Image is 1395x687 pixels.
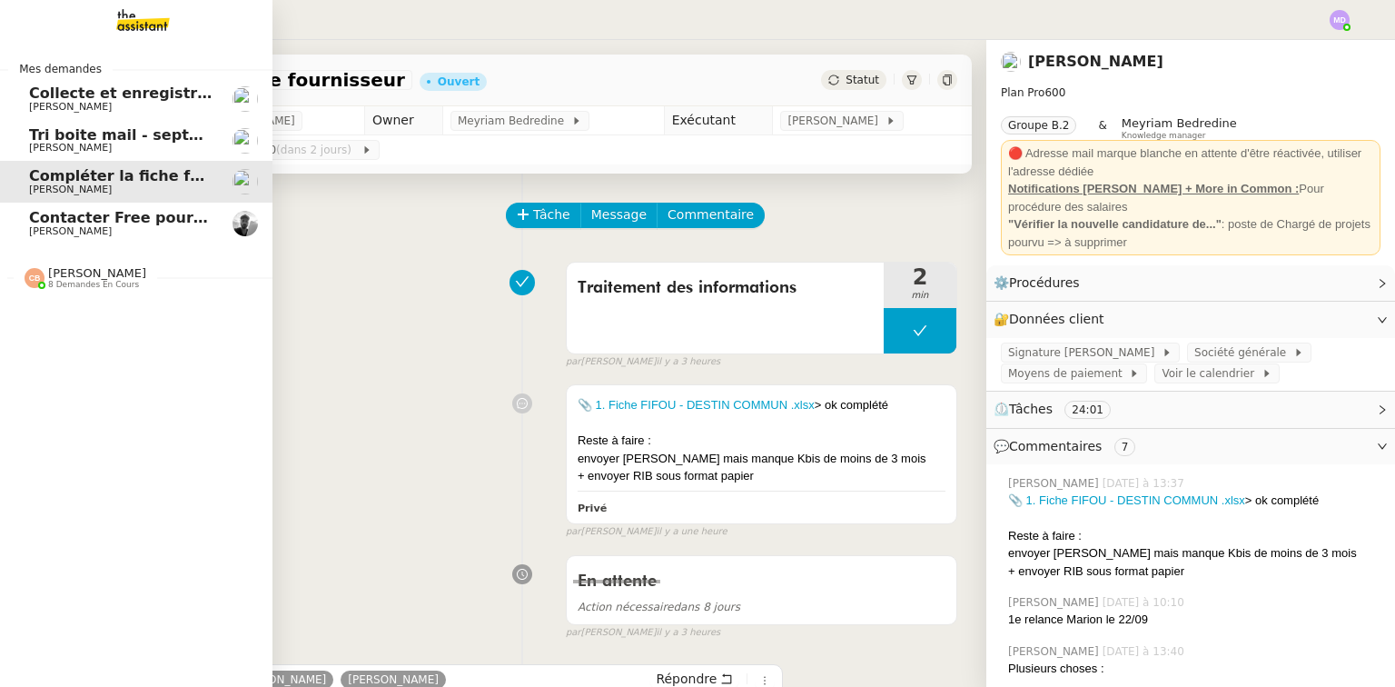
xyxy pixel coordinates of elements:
[664,106,773,135] td: Exécutant
[506,203,581,228] button: Tâche
[1008,493,1245,507] a: 📎 1. Fiche FIFOU - DESTIN COMMUN .xlsx
[884,266,956,288] span: 2
[986,429,1395,464] div: 💬Commentaires 7
[364,106,442,135] td: Owner
[29,209,284,226] span: Contacter Free pour la Freebox
[566,524,727,540] small: [PERSON_NAME]
[8,60,113,78] span: Mes demandes
[1194,343,1293,362] span: Société générale
[29,167,277,184] span: Compléter la fiche fournisseur
[1009,275,1080,290] span: Procédures
[204,141,361,159] span: [DATE] 00:00
[578,274,873,302] span: Traitement des informations
[578,467,945,485] div: + envoyer RIB sous format papier
[1122,116,1237,130] span: Meyriam Bedredine
[348,673,439,686] span: [PERSON_NAME]
[1008,144,1373,180] div: 🔴 Adresse mail marque blanche en attente d'être réactivée, utiliser l'adresse dédiée
[1114,438,1136,456] nz-tag: 7
[29,101,112,113] span: [PERSON_NAME]
[438,76,480,87] div: Ouvert
[1122,131,1206,141] span: Knowledge manager
[1064,401,1111,419] nz-tag: 24:01
[884,288,956,304] span: min
[580,203,658,228] button: Message
[994,273,1088,294] span: ⚙️
[48,280,139,290] span: 8 demandes en cours
[1008,492,1380,510] div: > ok complété
[578,450,945,468] div: envoyer [PERSON_NAME] mais manque Kbis de moins de 3 mois
[1122,116,1237,140] app-user-label: Knowledge manager
[994,439,1143,453] span: 💬
[591,204,647,225] span: Message
[1008,544,1380,563] div: envoyer [PERSON_NAME] mais manque Kbis de moins de 3 mois
[1008,643,1103,660] span: [PERSON_NAME]
[533,204,570,225] span: Tâche
[276,144,355,156] span: (dans 2 jours)
[1009,402,1053,416] span: Tâches
[566,354,581,370] span: par
[29,126,287,144] span: Tri boite mail - septembre 2025
[1008,563,1380,581] div: + envoyer RIB sous format papier
[48,266,146,280] span: [PERSON_NAME]
[29,85,757,102] span: Collecte et enregistrement des relevés bancaires et relevés de cartes bancaires - [DATE]
[1009,439,1102,453] span: Commentaires
[1008,215,1373,251] div: : poste de Chargé de projets pourvu => à supprimer
[578,573,657,590] span: En attente
[232,211,258,236] img: ee3399b4-027e-46f8-8bb8-fca30cb6f74c
[578,398,815,412] a: 📎 1. Fiche FIFOU - DESTIN COMMUN .xlsx
[986,392,1395,427] div: ⏲️Tâches 24:01
[657,354,721,370] span: il y a 3 heures
[566,524,581,540] span: par
[232,128,258,154] img: users%2F9mvJqJUvllffspLsQzytnd0Nt4c2%2Favatar%2F82da88e3-d90d-4e39-b37d-dcb7941179ae
[1008,527,1380,545] div: Reste à faire :
[1008,660,1380,678] div: Plusieurs choses :
[1008,594,1103,611] span: [PERSON_NAME]
[1001,52,1021,72] img: users%2FrxcTinYCQST3nt3eRyMgQ024e422%2Favatar%2Fa0327058c7192f72952294e6843542370f7921c3.jpg
[1009,312,1104,326] span: Données client
[1162,364,1261,383] span: Voir le calendrier
[1008,217,1222,231] strong: "Vérifier la nouvelle candidature de..."
[578,432,945,450] div: Reste à faire :
[657,524,727,540] span: il y a une heure
[657,625,721,641] span: il y a 3 heures
[1330,10,1350,30] img: svg
[1001,86,1044,99] span: Plan Pro
[25,268,45,288] img: svg
[668,204,754,225] span: Commentaire
[236,673,327,686] span: [PERSON_NAME]
[1001,116,1076,134] nz-tag: Groupe B.2
[232,86,258,112] img: users%2F9mvJqJUvllffspLsQzytnd0Nt4c2%2Favatar%2F82da88e3-d90d-4e39-b37d-dcb7941179ae
[1008,182,1299,195] u: Notifications [PERSON_NAME] + More in Common :
[578,601,674,613] span: Action nécessaire
[994,402,1126,416] span: ⏲️
[787,112,885,130] span: [PERSON_NAME]
[1008,364,1129,383] span: Moyens de paiement
[578,601,740,613] span: dans 8 jours
[1008,180,1373,215] div: Pour procédure des salaires
[1008,343,1162,362] span: Signature [PERSON_NAME]
[566,354,720,370] small: [PERSON_NAME]
[566,625,720,641] small: [PERSON_NAME]
[1103,643,1188,660] span: [DATE] à 13:40
[1008,475,1103,492] span: [PERSON_NAME]
[29,142,112,154] span: [PERSON_NAME]
[566,625,581,641] span: par
[578,503,607,514] b: Privé
[1103,475,1188,492] span: [DATE] à 13:37
[1103,594,1188,611] span: [DATE] à 10:10
[29,225,112,237] span: [PERSON_NAME]
[986,302,1395,337] div: 🔐Données client
[232,169,258,194] img: users%2FrxcTinYCQST3nt3eRyMgQ024e422%2Favatar%2Fa0327058c7192f72952294e6843542370f7921c3.jpg
[1044,86,1065,99] span: 600
[986,265,1395,301] div: ⚙️Procédures
[1028,53,1163,70] a: [PERSON_NAME]
[578,396,945,414] div: > ok complété
[458,112,571,130] span: Meyriam Bedredine
[29,184,112,195] span: [PERSON_NAME]
[994,309,1112,330] span: 🔐
[1098,116,1106,140] span: &
[657,203,765,228] button: Commentaire
[1008,611,1380,629] div: 1e relance Marion le 22/09
[846,74,879,86] span: Statut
